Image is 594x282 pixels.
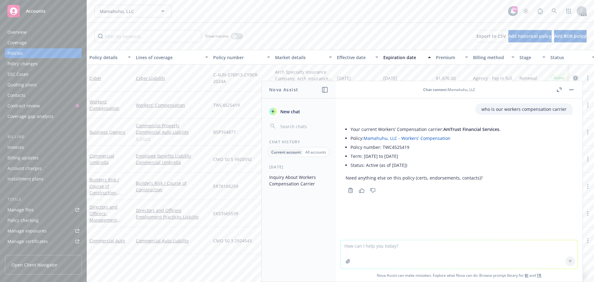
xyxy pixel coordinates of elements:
[5,215,82,225] a: Policy checking
[5,2,82,20] a: Accounts
[267,106,331,117] button: New chat
[383,75,397,81] span: [DATE]
[433,50,471,65] button: Premium
[5,69,82,79] a: SSC Cases
[7,226,47,236] div: Manage exposures
[436,75,456,81] span: $1,876.00
[89,204,118,229] a: Directors and Officers
[337,54,372,61] div: Effective date
[423,87,447,92] span: Chat context
[5,226,82,236] a: Manage exposures
[89,75,101,81] a: Cyber
[89,177,128,215] a: Builders Risk / Course of Construction
[5,38,82,48] a: Coverage
[89,238,125,244] a: Commercial Auto
[554,30,587,42] button: Add BOR policy
[5,196,82,202] div: Tools
[273,50,334,65] button: Market details
[7,80,37,90] div: Quoting plans
[7,101,40,111] div: Contract review
[5,48,82,58] a: Policies
[423,87,476,92] div: : Mamahuhu, LLC
[584,74,592,82] a: more
[213,183,238,189] span: ER78168259
[436,54,461,61] div: Premium
[7,142,24,152] div: Invoices
[213,54,263,61] div: Policy number
[364,135,450,141] a: Mamahuhu, LLC - Workers' Compensation
[5,163,82,173] a: Account charges
[136,180,208,193] a: Builders Risk / Course of Construction
[205,33,229,39] span: Show inactive
[584,183,592,190] a: more
[5,153,82,163] a: Billing updates
[100,8,153,15] span: Mamahuhu, LLC
[136,237,208,244] a: Commercial Auto Liability
[136,75,208,81] a: Cyber Liability
[584,155,592,163] a: more
[89,54,124,61] div: Policy details
[383,54,424,61] div: Expiration date
[5,247,82,257] a: Manage BORs
[5,142,82,152] a: Invoices
[269,86,298,93] h1: Nova Assist
[443,126,499,132] span: AmTrust Financial Services
[572,74,579,82] a: circleInformation
[5,174,82,184] a: Installment plans
[213,156,252,163] span: CMO 50 5 9920592
[213,129,236,135] span: BSP354877
[5,134,82,140] div: Billing
[512,6,518,12] div: 99+
[271,150,301,155] p: Current account
[136,135,208,142] a: 4 more
[471,50,517,65] button: Billing method
[7,90,25,100] div: Contacts
[26,9,45,14] span: Accounts
[584,210,592,217] a: more
[476,33,506,39] span: Export to CSV
[7,236,48,246] div: Manage certificates
[7,111,54,121] div: Coverage gap analysis
[5,80,82,90] a: Quoting plans
[7,38,27,48] div: Coverage
[262,164,336,170] div: [DATE]
[279,108,300,115] span: New chat
[89,129,125,135] a: Business Owners
[381,50,433,65] button: Expiration date
[211,50,273,65] button: Policy number
[7,69,28,79] div: SSC Cases
[584,237,592,244] a: more
[550,54,588,61] div: Status
[508,30,552,42] button: Add historical policy
[337,75,351,81] span: [DATE]
[136,207,208,214] a: Directors and Officers
[5,59,82,69] a: Policy changes
[517,50,548,65] button: Stage
[554,33,587,39] span: Add BOR policy
[89,153,114,165] a: Commercial Umbrella
[7,153,39,163] div: Billing updates
[537,273,541,278] a: TR
[7,174,44,184] div: Installment plans
[7,48,23,58] div: Policies
[7,215,39,225] div: Policy checking
[520,5,532,17] a: Stop snowing
[348,188,353,193] svg: Copy to clipboard
[213,72,270,85] span: C-4LRI-076913-CYBER-2024A
[473,75,512,81] span: Agency - Pay in full
[351,161,501,170] li: Status: Active (as of [DATE])
[584,128,592,136] a: more
[213,210,238,217] span: EKS3565539
[5,90,82,100] a: Contacts
[213,237,252,244] span: CMO 50 3 2924543
[136,153,208,159] a: Employee Benefits Liability
[275,69,332,82] div: Arch Specialty Insurance Company, Arch Insurance Company, Amwins
[11,262,58,268] span: Open Client Navigator
[136,214,208,220] a: Employment Practices Liability
[481,106,566,112] p: who is our workers compensation carrier
[7,247,37,257] div: Manage BORs
[351,134,501,143] li: Policy:
[279,122,328,131] input: Search chats
[525,273,528,278] a: BI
